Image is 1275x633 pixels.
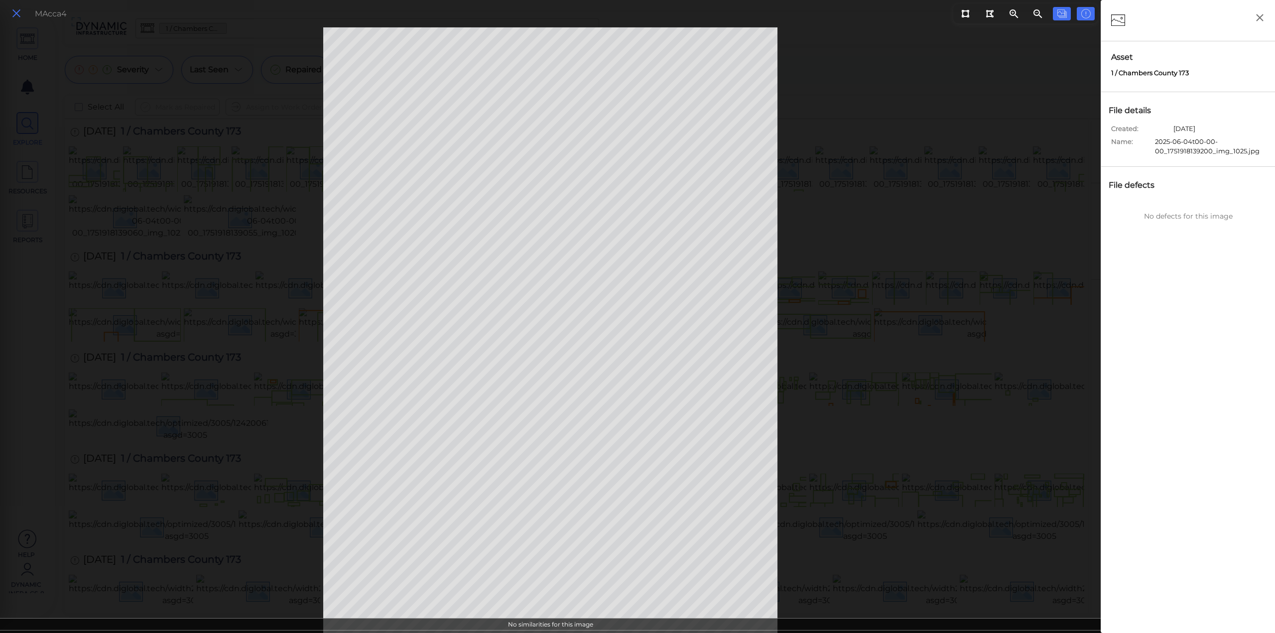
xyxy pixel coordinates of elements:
[35,8,67,20] div: MAcca4
[1106,102,1164,119] div: File details
[1106,177,1167,194] div: File defects
[1155,137,1270,156] span: 2025-06-04t00-00-00_1751918139200_img_1025.jpg
[1111,124,1171,137] span: Created:
[1233,588,1268,626] iframe: Chat
[1106,211,1270,222] div: No defects for this image
[1111,51,1265,63] span: Asset
[1111,137,1152,150] span: Name:
[1173,124,1195,137] span: [DATE]
[1111,68,1189,78] span: 1 / Chambers County 173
